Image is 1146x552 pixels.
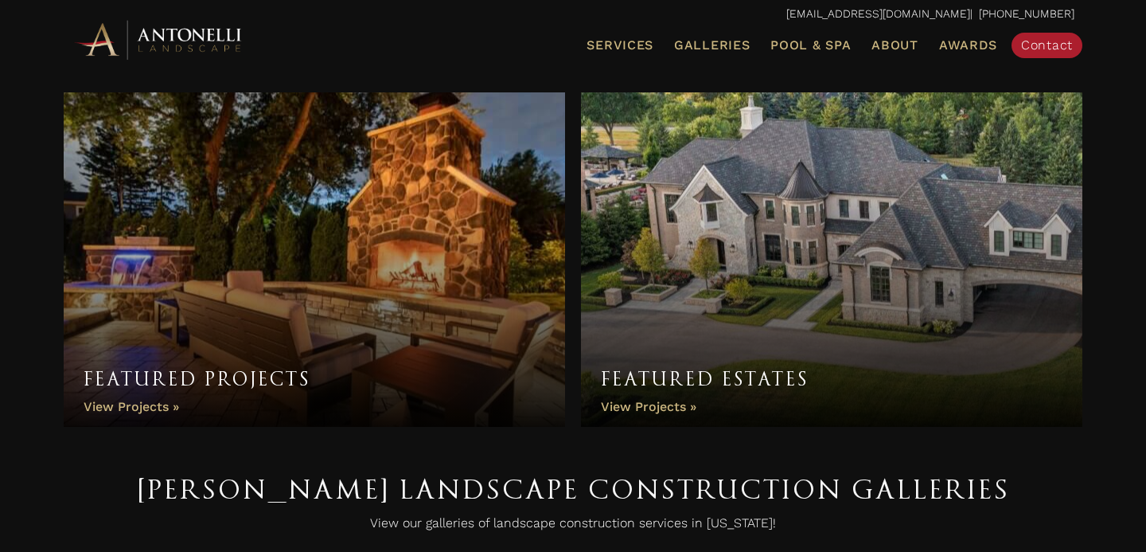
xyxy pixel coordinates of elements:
h1: [PERSON_NAME] Landscape Construction Galleries [72,467,1074,511]
img: Antonelli Horizontal Logo [72,18,247,61]
span: Awards [939,37,997,53]
p: | [PHONE_NUMBER] [72,4,1074,25]
span: About [871,39,918,52]
span: Contact [1021,37,1073,53]
a: Pool & Spa [764,35,857,56]
a: About [865,35,925,56]
span: Galleries [674,37,750,53]
a: Awards [933,35,1004,56]
a: Contact [1012,33,1082,58]
p: View our galleries of landscape construction services in [US_STATE]! [72,511,1074,543]
a: [EMAIL_ADDRESS][DOMAIN_NAME] [786,7,970,20]
span: Pool & Spa [770,37,851,53]
a: Services [580,35,660,56]
a: Galleries [668,35,756,56]
span: Services [587,39,653,52]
